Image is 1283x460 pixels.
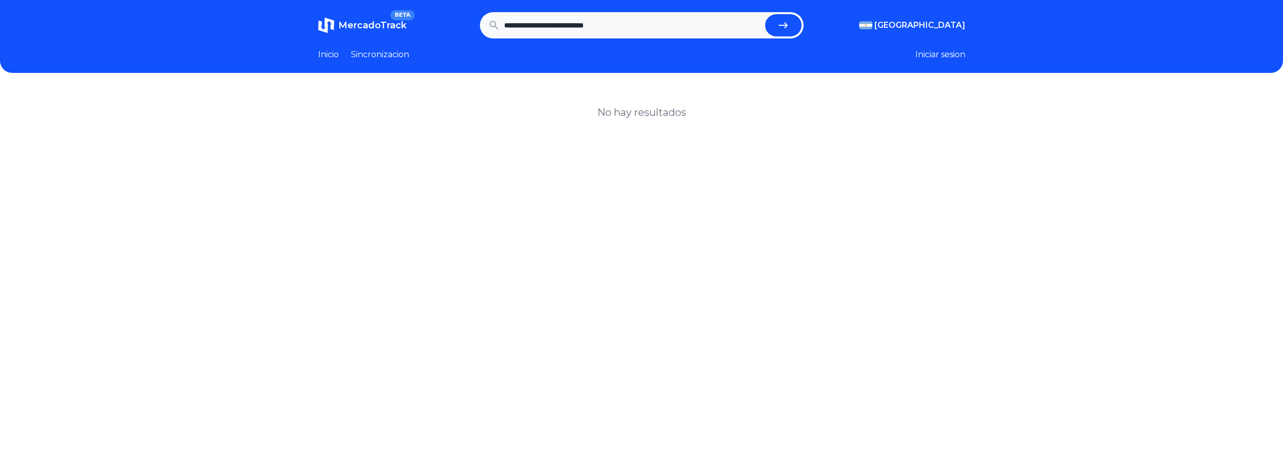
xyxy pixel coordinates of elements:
[318,17,407,33] a: MercadoTrackBETA
[351,49,409,61] a: Sincronizacion
[390,10,414,20] span: BETA
[859,21,872,29] img: Argentina
[874,19,965,31] span: [GEOGRAPHIC_DATA]
[859,19,965,31] button: [GEOGRAPHIC_DATA]
[915,49,965,61] button: Iniciar sesion
[597,105,686,119] h1: No hay resultados
[318,17,334,33] img: MercadoTrack
[318,49,339,61] a: Inicio
[338,20,407,31] span: MercadoTrack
